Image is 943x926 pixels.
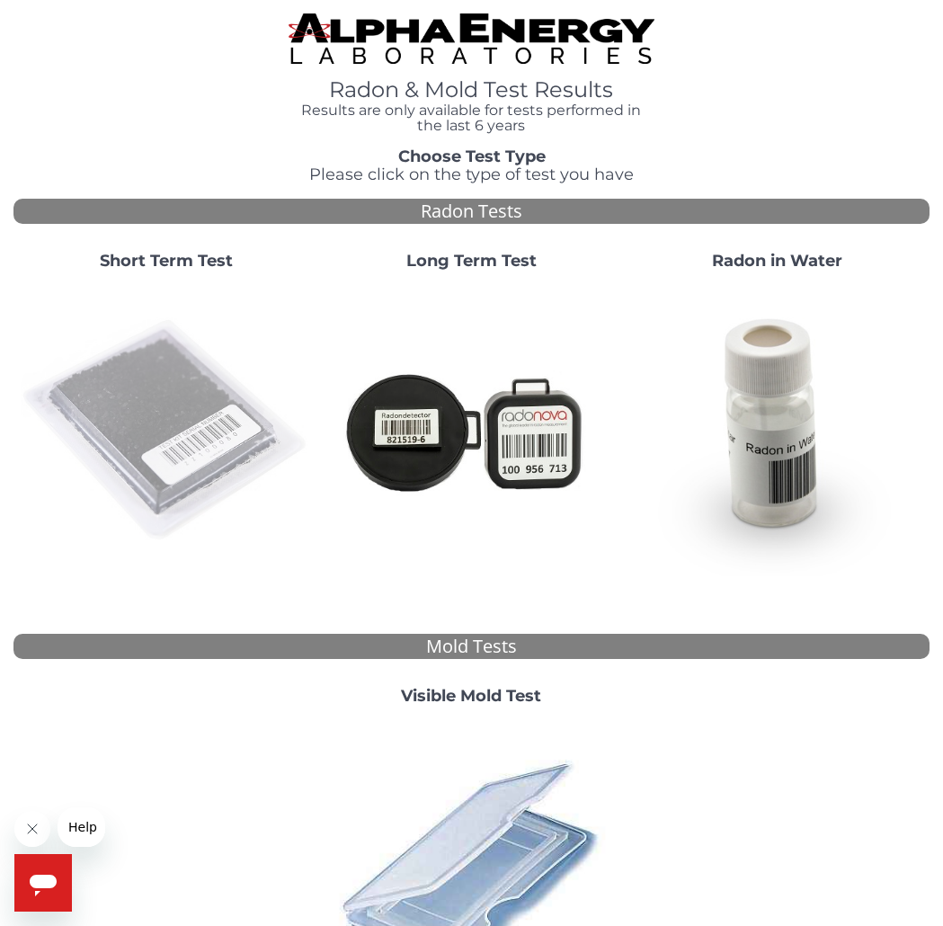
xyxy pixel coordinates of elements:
[289,102,655,134] h4: Results are only available for tests performed in the last 6 years
[398,147,546,166] strong: Choose Test Type
[631,285,922,576] img: RadoninWater.jpg
[14,811,50,847] iframe: Close message
[13,634,930,660] div: Mold Tests
[326,285,618,576] img: Radtrak2vsRadtrak3.jpg
[14,854,72,912] iframe: Button to launch messaging window
[289,78,655,102] h1: Radon & Mold Test Results
[21,285,312,576] img: ShortTerm.jpg
[309,165,634,184] span: Please click on the type of test you have
[13,199,930,225] div: Radon Tests
[406,251,537,271] strong: Long Term Test
[100,251,233,271] strong: Short Term Test
[401,686,541,706] strong: Visible Mold Test
[712,251,842,271] strong: Radon in Water
[58,807,105,847] iframe: Message from company
[289,13,655,64] img: TightCrop.jpg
